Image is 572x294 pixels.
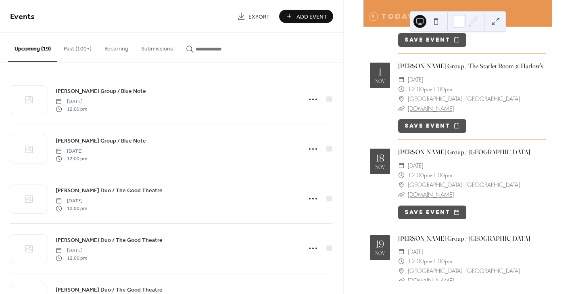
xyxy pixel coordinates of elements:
[56,235,163,245] a: [PERSON_NAME] Duo / The Good Theatre
[408,94,520,104] span: [GEOGRAPHIC_DATA], [GEOGRAPHIC_DATA]
[98,33,135,61] button: Recurring
[8,33,57,62] button: Upcoming (19)
[231,10,276,23] a: Export
[398,234,530,242] a: [PERSON_NAME] Group / [GEOGRAPHIC_DATA]
[398,170,405,180] div: ​
[398,84,405,94] div: ​
[56,98,87,105] span: [DATE]
[408,266,520,276] span: [GEOGRAPHIC_DATA], [GEOGRAPHIC_DATA]
[375,251,385,256] div: Nov
[56,105,87,113] span: 12:00 pm
[398,180,405,190] div: ​
[408,247,423,257] span: [DATE]
[248,13,270,21] span: Export
[376,239,384,249] div: 19
[378,67,382,77] div: 1
[398,266,405,276] div: ​
[56,254,87,262] span: 12:00 pm
[408,75,423,84] span: [DATE]
[431,170,432,180] span: -
[408,170,431,180] span: 12:00pm
[57,33,98,61] button: Past (100+)
[431,84,432,94] span: -
[296,13,327,21] span: Add Event
[56,205,87,212] span: 12:00 pm
[56,197,87,205] span: [DATE]
[56,136,146,145] a: [PERSON_NAME] Group / Blue Note
[398,33,466,47] button: Save event
[398,161,405,170] div: ​
[408,256,431,266] span: 12:00pm
[398,206,466,219] button: Save event
[408,277,454,284] a: [DOMAIN_NAME]
[375,79,385,84] div: Nov
[432,256,452,266] span: 1:00pm
[408,84,431,94] span: 12:00pm
[432,170,452,180] span: 1:00pm
[56,148,87,155] span: [DATE]
[56,87,146,96] span: [PERSON_NAME] Group / Blue Note
[398,94,405,104] div: ​
[56,236,163,245] span: [PERSON_NAME] Duo / The Good Theatre
[56,86,146,96] a: [PERSON_NAME] Group / Blue Note
[408,105,454,112] a: [DOMAIN_NAME]
[56,155,87,162] span: 12:00 pm
[375,165,385,170] div: Nov
[408,180,520,190] span: [GEOGRAPHIC_DATA], [GEOGRAPHIC_DATA]
[56,186,163,195] a: [PERSON_NAME] Duo / The Good Theatre
[56,247,87,254] span: [DATE]
[10,9,35,25] span: Events
[376,153,384,163] div: 18
[432,84,452,94] span: 1:00pm
[135,33,180,61] button: Submissions
[431,256,432,266] span: -
[56,137,146,145] span: [PERSON_NAME] Group / Blue Note
[408,161,423,170] span: [DATE]
[398,190,405,199] div: ​
[398,148,530,156] a: [PERSON_NAME] Group / [GEOGRAPHIC_DATA]
[398,247,405,257] div: ​
[398,276,405,286] div: ​
[408,191,454,198] a: [DOMAIN_NAME]
[398,62,543,70] a: [PERSON_NAME] Group / The Starlet Room @ Harlow's
[398,256,405,266] div: ​
[398,104,405,113] div: ​
[398,119,466,133] button: Save event
[398,75,405,84] div: ​
[279,10,333,23] button: Add Event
